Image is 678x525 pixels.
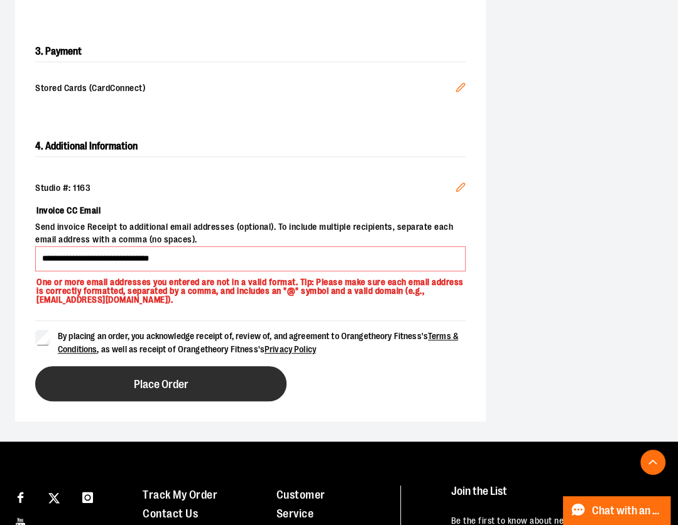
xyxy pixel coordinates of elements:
a: Terms & Conditions [58,331,458,354]
span: Place Order [134,379,189,391]
button: Place Order [35,366,287,401]
a: Visit our X page [43,485,65,507]
label: Invoice CC Email [35,200,466,221]
span: Send invoice Receipt to additional email addresses (optional). To include multiple recipients, se... [35,221,466,246]
input: By placing an order, you acknowledge receipt of, review of, and agreement to Orangetheory Fitness... [35,330,50,345]
a: Privacy Policy [265,344,316,354]
span: Stored Cards (CardConnect) [35,82,456,96]
h2: 4. Additional Information [35,136,466,157]
button: Edit [446,72,476,106]
a: Visit our Instagram page [77,485,99,507]
h4: Join the List [451,485,658,509]
a: Customer Service [276,489,325,520]
button: Edit [446,172,476,206]
button: Back To Top [640,450,665,475]
p: One or more email addresses you entered are not in a valid format. Tip: Please make sure each ema... [35,271,466,305]
h2: 3. Payment [35,41,466,62]
a: Contact Us [143,507,198,520]
span: By placing an order, you acknowledge receipt of, review of, and agreement to Orangetheory Fitness... [58,331,458,354]
span: Chat with an Expert [592,505,663,517]
a: Visit our Facebook page [9,485,31,507]
button: Chat with an Expert [563,496,671,525]
div: Studio #: 1163 [35,182,466,195]
a: Track My Order [143,489,217,501]
img: Twitter [48,492,60,504]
